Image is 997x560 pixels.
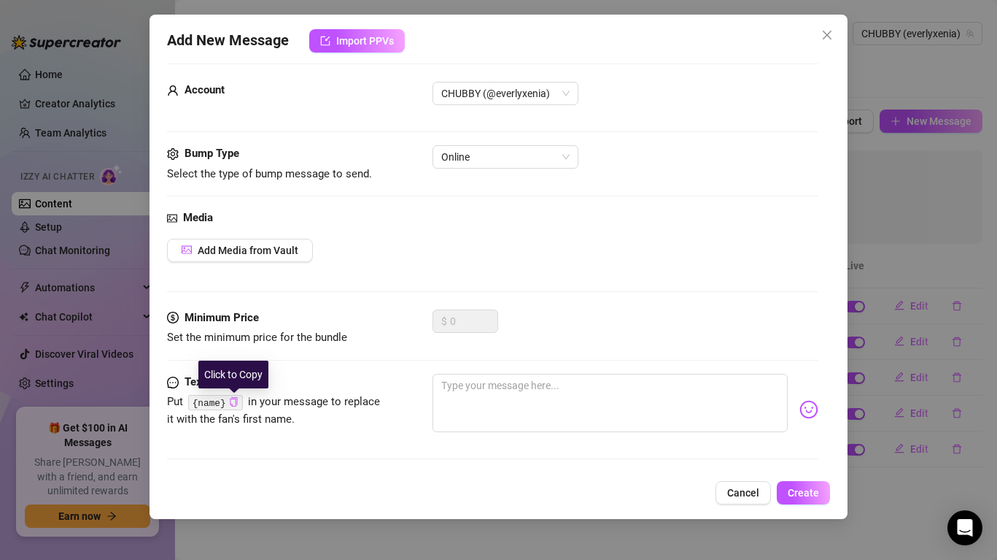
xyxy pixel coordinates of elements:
[815,23,839,47] button: Close
[185,147,239,160] strong: Bump Type
[320,36,330,46] span: import
[815,29,839,41] span: Close
[185,375,206,388] strong: Text
[188,395,243,410] code: {name}
[777,481,830,505] button: Create
[185,83,225,96] strong: Account
[727,487,759,499] span: Cancel
[821,29,833,41] span: close
[229,396,238,407] button: Click to Copy
[167,145,179,163] span: setting
[788,487,819,499] span: Create
[198,245,298,256] span: Add Media from Vault
[441,83,570,104] span: CHUBBY (@everlyxenia)
[167,210,177,227] span: picture
[167,167,372,180] span: Select the type of bump message to send.
[167,395,380,426] span: Put in your message to replace it with the fan's first name.
[182,245,192,255] span: picture
[799,400,818,419] img: svg%3e
[198,361,268,388] div: Click to Copy
[441,146,570,168] span: Online
[167,374,179,391] span: message
[167,82,179,99] span: user
[229,397,238,407] span: copy
[167,29,289,53] span: Add New Message
[167,310,179,327] span: dollar
[167,331,347,344] span: Set the minimum price for the bundle
[309,29,405,53] button: Import PPVs
[185,311,259,324] strong: Minimum Price
[336,35,394,47] span: Import PPVs
[947,510,982,545] div: Open Intercom Messenger
[167,239,313,262] button: Add Media from Vault
[715,481,771,505] button: Cancel
[183,211,213,224] strong: Media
